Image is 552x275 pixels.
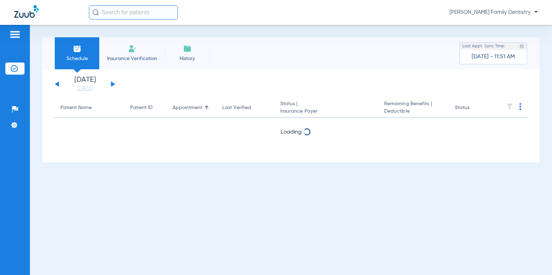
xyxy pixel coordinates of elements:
div: Patient ID [130,104,161,112]
th: Status | [275,98,378,118]
img: hamburger-icon [9,30,21,39]
div: Last Verified [222,104,251,112]
img: Search Icon [92,9,99,16]
span: Last Appt. Sync Time: [462,43,505,50]
img: Schedule [73,44,81,53]
img: Zuub Logo [14,5,39,18]
span: Insurance Verification [105,55,160,62]
div: Patient ID [130,104,153,112]
div: Patient Name [60,104,92,112]
img: last sync help info [519,44,524,49]
span: Loading [281,129,302,135]
span: Insurance Payer [280,108,373,115]
img: filter.svg [506,103,513,110]
div: Patient Name [60,104,119,112]
img: group-dot-blue.svg [519,103,521,110]
li: [DATE] [64,76,106,92]
div: Last Verified [222,104,269,112]
input: Search for patients [89,5,178,20]
span: [DATE] - 11:51 AM [472,53,515,60]
span: Deductible [384,108,444,115]
div: Appointment [172,104,202,112]
div: Appointment [172,104,211,112]
span: [PERSON_NAME] Family Dentistry [450,9,538,16]
th: Remaining Benefits | [378,98,449,118]
img: Manual Insurance Verification [128,44,137,53]
span: History [170,55,204,62]
a: [DATE] [64,85,106,92]
span: Schedule [60,55,94,62]
img: History [183,44,192,53]
th: Status [449,98,497,118]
